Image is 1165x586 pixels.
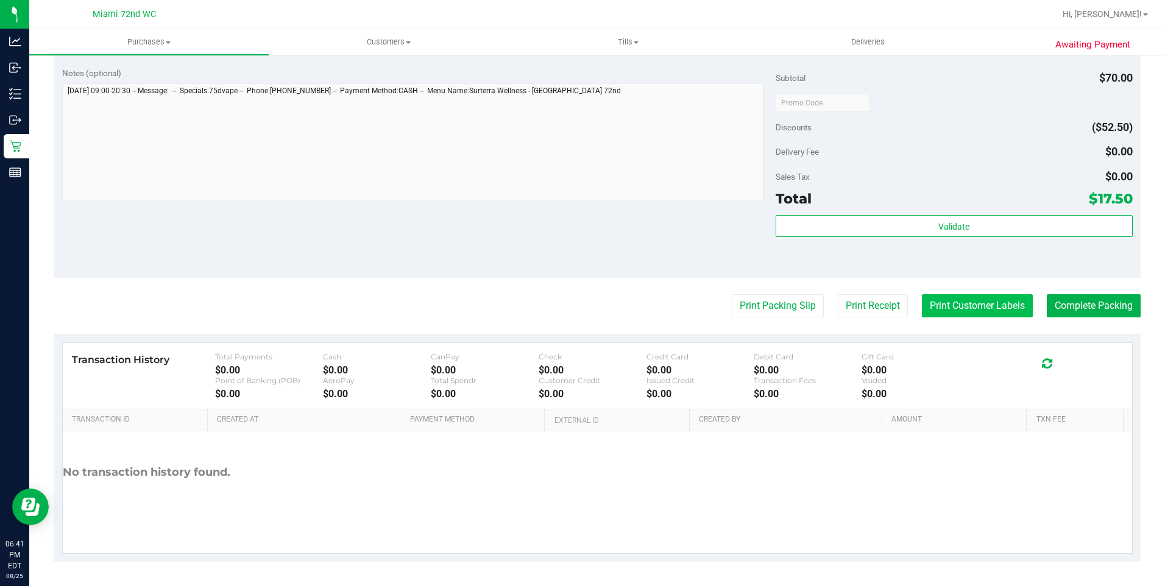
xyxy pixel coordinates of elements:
[9,140,21,152] inline-svg: Retail
[1055,38,1130,52] span: Awaiting Payment
[862,376,969,385] div: Voided
[699,415,877,425] a: Created By
[922,294,1033,317] button: Print Customer Labels
[9,114,21,126] inline-svg: Outbound
[539,388,646,400] div: $0.00
[862,388,969,400] div: $0.00
[862,364,969,376] div: $0.00
[269,29,508,55] a: Customers
[93,9,156,19] span: Miami 72nd WC
[215,352,323,361] div: Total Payments
[217,415,395,425] a: Created At
[323,376,431,385] div: AeroPay
[776,172,810,182] span: Sales Tax
[754,388,862,400] div: $0.00
[29,37,269,48] span: Purchases
[891,415,1022,425] a: Amount
[323,352,431,361] div: Cash
[776,190,812,207] span: Total
[431,364,539,376] div: $0.00
[9,35,21,48] inline-svg: Analytics
[646,388,754,400] div: $0.00
[509,29,748,55] a: Tills
[9,88,21,100] inline-svg: Inventory
[215,388,323,400] div: $0.00
[754,352,862,361] div: Debit Card
[754,376,862,385] div: Transaction Fees
[862,352,969,361] div: Gift Card
[938,222,969,231] span: Validate
[1089,190,1133,207] span: $17.50
[72,415,203,425] a: Transaction ID
[1099,71,1133,84] span: $70.00
[5,538,24,571] p: 06:41 PM EDT
[1063,9,1142,19] span: Hi, [PERSON_NAME]!
[215,376,323,385] div: Point of Banking (POB)
[748,29,988,55] a: Deliveries
[838,294,908,317] button: Print Receipt
[323,388,431,400] div: $0.00
[646,376,754,385] div: Issued Credit
[539,352,646,361] div: Check
[776,94,870,112] input: Promo Code
[5,571,24,581] p: 08/25
[646,364,754,376] div: $0.00
[410,415,540,425] a: Payment Method
[1036,415,1119,425] a: Txn Fee
[1092,121,1133,133] span: ($52.50)
[63,431,230,514] div: No transaction history found.
[646,352,754,361] div: Credit Card
[776,215,1133,237] button: Validate
[431,388,539,400] div: $0.00
[9,62,21,74] inline-svg: Inbound
[29,29,269,55] a: Purchases
[776,147,819,157] span: Delivery Fee
[732,294,824,317] button: Print Packing Slip
[835,37,901,48] span: Deliveries
[269,37,508,48] span: Customers
[1047,294,1141,317] button: Complete Packing
[539,376,646,385] div: Customer Credit
[1105,170,1133,183] span: $0.00
[509,37,748,48] span: Tills
[215,364,323,376] div: $0.00
[544,409,689,431] th: External ID
[431,376,539,385] div: Total Spendr
[12,489,49,525] iframe: Resource center
[323,364,431,376] div: $0.00
[539,364,646,376] div: $0.00
[431,352,539,361] div: CanPay
[9,166,21,178] inline-svg: Reports
[754,364,862,376] div: $0.00
[776,73,806,83] span: Subtotal
[1105,145,1133,158] span: $0.00
[62,68,121,78] span: Notes (optional)
[776,116,812,138] span: Discounts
